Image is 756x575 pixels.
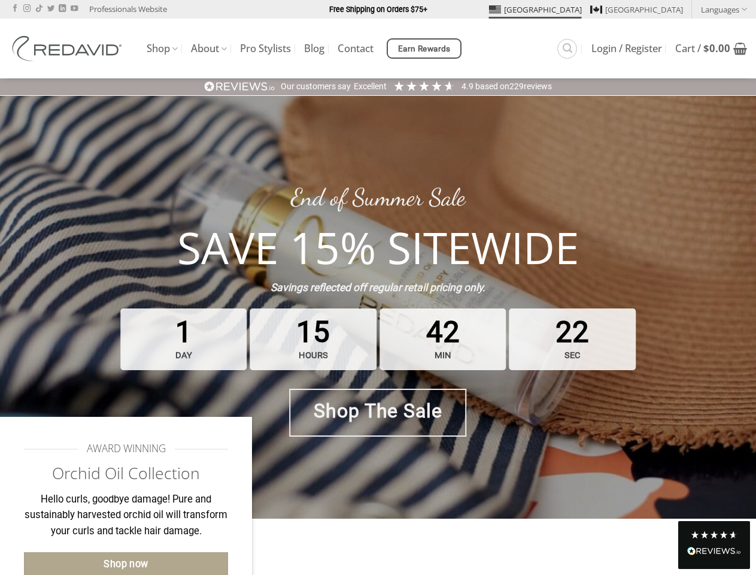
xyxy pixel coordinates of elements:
a: End of Summer Sale [291,183,465,211]
div: Read All Reviews [678,521,750,569]
a: Follow on TikTok [35,5,42,13]
a: Blog [304,38,324,59]
img: REDAVID Salon Products | United States [9,36,129,61]
span: Login / Register [591,44,662,53]
span: Based on [475,81,509,91]
span: Shop The Sale [314,396,442,426]
strong: hours [253,344,374,367]
img: REVIEWS.io [687,547,741,555]
div: Our customers say [281,81,351,93]
div: Excellent [354,81,387,93]
a: Pro Stylists [240,38,291,59]
div: 4.8 Stars [690,530,738,540]
a: [GEOGRAPHIC_DATA] [590,1,683,19]
span: 229 [509,81,524,91]
strong: sec [512,344,633,367]
bdi: 0.00 [703,41,730,55]
span: Cart / [675,44,730,53]
img: REVIEWS.io [204,81,275,92]
a: Shop [147,37,178,60]
span: Shop now [104,556,148,572]
a: Follow on Facebook [11,5,19,13]
a: Languages [701,1,747,18]
strong: Savings reflected off regular retail pricing only. [271,282,485,293]
a: Follow on YouTube [71,5,78,13]
div: Read All Reviews [687,544,741,560]
a: View cart [675,35,747,62]
a: Follow on Twitter [47,5,54,13]
strong: Free Shipping on Orders $75+ [329,5,427,14]
span: reviews [524,81,552,91]
span: 4.9 [462,81,475,91]
span: 22 [509,308,636,370]
span: 42 [379,308,506,370]
p: Hello curls, goodbye damage! Pure and sustainably harvested orchid oil will transform your curls ... [24,492,228,540]
span: $ [703,41,709,55]
a: Follow on LinkedIn [59,5,66,13]
div: 4.91 Stars [393,80,456,92]
h2: Orchid Oil Collection [24,463,228,484]
span: 1 [120,308,247,370]
strong: SAVE 15% SITEWIDE [177,217,579,277]
a: Login / Register [591,38,662,59]
a: Earn Rewards [387,38,462,59]
a: [GEOGRAPHIC_DATA] [489,1,582,19]
a: Shop The Sale [289,389,466,437]
span: AWARD WINNING [87,441,166,457]
strong: min [382,344,503,367]
a: Follow on Instagram [23,5,31,13]
strong: day [123,344,244,367]
a: About [191,37,227,60]
a: Contact [338,38,374,59]
span: 15 [250,308,377,370]
span: Earn Rewards [398,43,451,56]
a: Search [557,39,577,59]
